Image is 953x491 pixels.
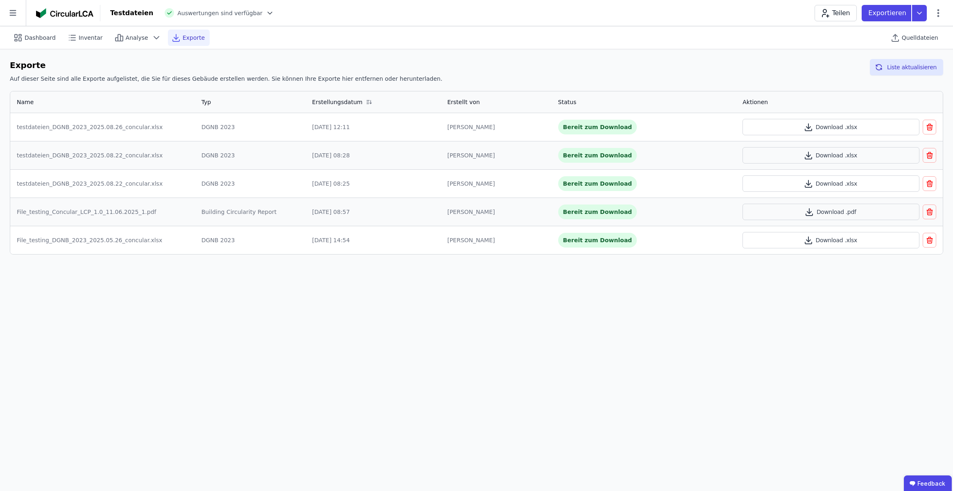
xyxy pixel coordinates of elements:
[312,208,434,216] div: [DATE] 08:57
[10,59,442,71] h6: Exporte
[447,151,545,159] div: [PERSON_NAME]
[312,98,362,106] div: Erstellungsdatum
[558,148,637,163] div: Bereit zum Download
[447,98,480,106] div: Erstellt von
[902,34,938,42] span: Quelldateien
[17,151,188,159] div: testdateien_DGNB_2023_2025.08.22_concular.xlsx
[742,175,919,192] button: Download .xlsx
[447,208,545,216] div: [PERSON_NAME]
[17,123,188,131] div: testdateien_DGNB_2023_2025.08.26_concular.xlsx
[79,34,103,42] span: Inventar
[742,119,919,135] button: Download .xlsx
[201,208,299,216] div: Building Circularity Report
[25,34,56,42] span: Dashboard
[558,176,637,191] div: Bereit zum Download
[201,180,299,188] div: DGNB 2023
[183,34,205,42] span: Exporte
[447,180,545,188] div: [PERSON_NAME]
[126,34,148,42] span: Analyse
[177,9,263,17] span: Auswertungen sind verfügbar
[558,205,637,219] div: Bereit zum Download
[558,120,637,134] div: Bereit zum Download
[201,98,211,106] div: Typ
[312,123,434,131] div: [DATE] 12:11
[742,204,919,220] button: Download .pdf
[447,123,545,131] div: [PERSON_NAME]
[110,8,153,18] div: Testdateien
[17,236,188,244] div: File_testing_DGNB_2023_2025.05.26_concular.xlsx
[312,151,434,159] div: [DATE] 08:28
[201,236,299,244] div: DGNB 2023
[17,98,34,106] div: Name
[742,232,919,248] button: Download .xlsx
[558,98,577,106] div: Status
[447,236,545,244] div: [PERSON_NAME]
[868,8,908,18] p: Exportieren
[870,59,943,75] button: Liste aktualisieren
[10,75,442,83] h6: Auf dieser Seite sind alle Exporte aufgelistet, die Sie für dieses Gebäude erstellen werden. Sie ...
[312,236,434,244] div: [DATE] 14:54
[815,5,857,21] button: Teilen
[312,180,434,188] div: [DATE] 08:25
[558,233,637,248] div: Bereit zum Download
[17,180,188,188] div: testdateien_DGNB_2023_2025.08.22_concular.xlsx
[742,147,919,164] button: Download .xlsx
[742,98,768,106] div: Aktionen
[36,8,93,18] img: Concular
[17,208,188,216] div: File_testing_Concular_LCP_1.0_11.06.2025_1.pdf
[201,151,299,159] div: DGNB 2023
[201,123,299,131] div: DGNB 2023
